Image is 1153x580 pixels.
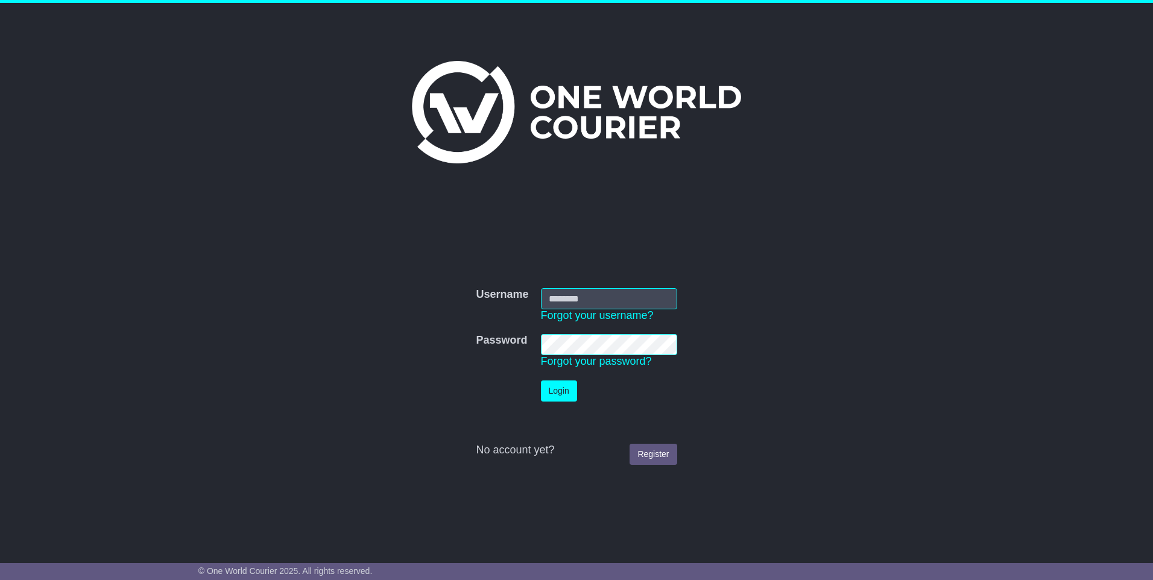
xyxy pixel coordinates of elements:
span: © One World Courier 2025. All rights reserved. [198,566,373,576]
button: Login [541,380,577,402]
div: No account yet? [476,444,677,457]
label: Username [476,288,528,301]
label: Password [476,334,527,347]
img: One World [412,61,741,163]
a: Register [630,444,677,465]
a: Forgot your password? [541,355,652,367]
a: Forgot your username? [541,309,654,321]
